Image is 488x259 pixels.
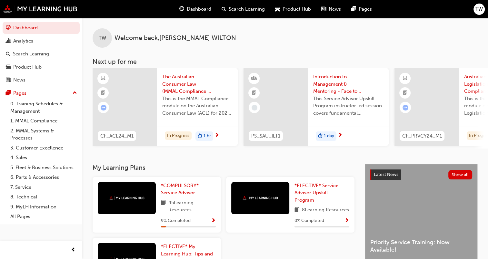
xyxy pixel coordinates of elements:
span: *COMPULSORY* Service Advisor [161,183,199,196]
span: search-icon [6,51,10,57]
span: next-icon [214,133,219,139]
span: Priority Service Training: Now Available! [370,239,472,253]
span: learningResourceType_ELEARNING-icon [403,74,407,83]
span: booktick-icon [252,89,256,97]
div: Product Hub [13,63,42,71]
button: Show Progress [344,217,349,225]
span: learningRecordVerb_ATTEMPT-icon [101,105,106,110]
a: *ELECTIVE* Service Advisor Upskill Program [294,182,349,204]
h3: My Learning Plans [93,164,354,171]
span: CF_ACL24_M1 [100,132,134,140]
button: Pages [3,87,80,99]
a: 1. MMAL Compliance [8,116,80,126]
span: 9 % Completed [161,217,191,225]
a: *COMPULSORY* Service Advisor [161,182,216,197]
span: learningRecordVerb_NONE-icon [252,105,257,110]
span: Product Hub [283,5,311,13]
button: Show Progress [211,217,216,225]
span: 45 Learning Resources [168,199,216,214]
div: In Progress [165,131,192,140]
span: Welcome back , [PERSON_NAME] WILTON [115,34,236,42]
span: pages-icon [351,5,356,13]
img: mmal [243,196,278,200]
div: Search Learning [13,50,49,58]
img: mmal [109,196,144,200]
span: Pages [359,5,372,13]
span: pages-icon [6,91,11,96]
span: duration-icon [198,132,202,140]
a: 6. Parts & Accessories [8,172,80,182]
span: Latest News [374,172,398,177]
span: car-icon [6,64,11,70]
span: 8 Learning Resources [302,206,349,214]
a: 9. MyLH Information [8,202,80,212]
span: 1 hr [204,132,211,140]
span: duration-icon [318,132,323,140]
span: learningResourceType_INSTRUCTOR_LED-icon [252,74,256,83]
span: CF_PRVCY24_M1 [402,132,442,140]
a: All Pages [8,212,80,222]
span: book-icon [161,199,166,214]
span: chart-icon [6,38,11,44]
a: pages-iconPages [346,3,377,16]
a: PS_SAU_ILT1Introduction to Management & Mentoring - Face to Face Instructor Led Training (Service... [244,68,389,146]
span: Show Progress [211,218,216,224]
a: Product Hub [3,61,80,73]
img: mmal [3,5,77,13]
h3: Next up for me [82,58,488,65]
span: Dashboard [187,5,211,13]
span: Show Progress [344,218,349,224]
span: booktick-icon [403,89,407,97]
a: 0. Training Schedules & Management [8,99,80,116]
span: news-icon [6,77,11,83]
a: guage-iconDashboard [174,3,216,16]
a: News [3,74,80,86]
span: learningRecordVerb_ATTEMPT-icon [403,105,408,110]
span: TW [475,5,483,13]
span: prev-icon [71,246,76,254]
button: Show all [448,170,473,179]
span: learningResourceType_ELEARNING-icon [101,74,105,83]
a: news-iconNews [316,3,346,16]
div: Pages [13,90,26,97]
span: up-icon [73,89,77,97]
span: next-icon [338,133,343,139]
span: News [329,5,341,13]
a: Latest NewsShow all [370,169,472,180]
a: CF_ACL24_M1The Australian Consumer Law (MMAL Compliance - 2024)This is the MMAL Compliance module... [93,68,238,146]
span: guage-icon [179,5,184,13]
div: Analytics [13,37,33,45]
a: search-iconSearch Learning [216,3,270,16]
a: 2. MMAL Systems & Processes [8,126,80,143]
span: search-icon [222,5,226,13]
span: *ELECTIVE* Service Advisor Upskill Program [294,183,338,203]
span: The Australian Consumer Law (MMAL Compliance - 2024) [162,73,233,95]
a: Analytics [3,35,80,47]
a: Dashboard [3,22,80,34]
span: 0 % Completed [294,217,324,225]
a: 5. Fleet & Business Solutions [8,163,80,173]
span: car-icon [275,5,280,13]
button: DashboardAnalyticsSearch LearningProduct HubNews [3,21,80,87]
div: News [13,76,25,84]
span: book-icon [294,206,299,214]
button: TW [473,4,485,15]
span: This is the MMAL Compliance module on the Australian Consumer Law (ACL) for 2024. Complete this m... [162,95,233,117]
span: guage-icon [6,25,11,31]
a: Search Learning [3,48,80,60]
a: 7. Service [8,182,80,192]
a: 8. Technical [8,192,80,202]
a: 4. Sales [8,153,80,163]
span: Introduction to Management & Mentoring - Face to Face Instructor Led Training (Service Advisor Up... [313,73,383,95]
a: 3. Customer Excellence [8,143,80,153]
span: 1 day [324,132,334,140]
span: TW [99,34,106,42]
a: car-iconProduct Hub [270,3,316,16]
span: This Service Advisor Upskill Program instructor led session covers fundamental management styles ... [313,95,383,117]
span: Search Learning [229,5,265,13]
span: news-icon [321,5,326,13]
span: booktick-icon [101,89,105,97]
span: PS_SAU_ILT1 [251,132,280,140]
